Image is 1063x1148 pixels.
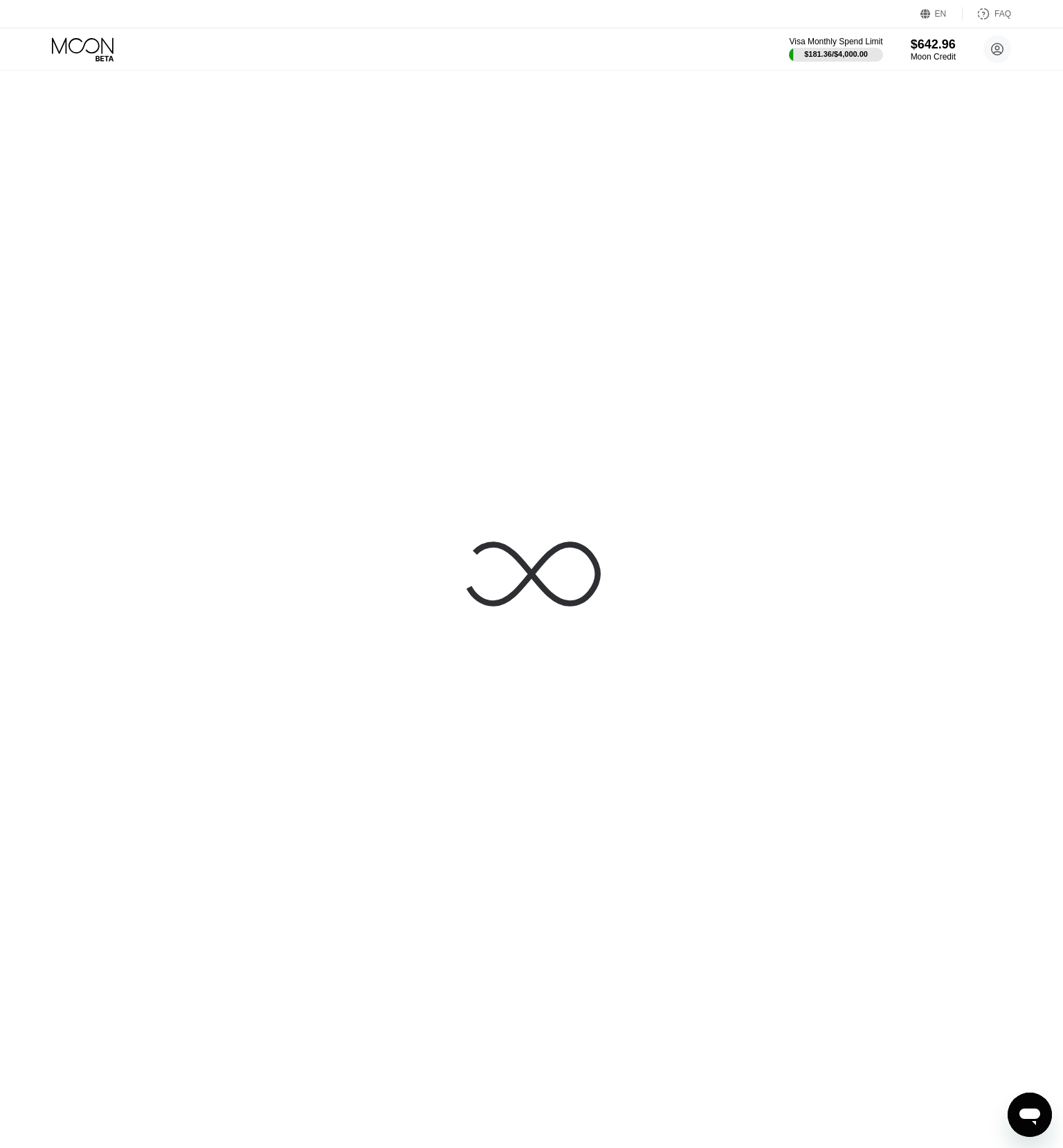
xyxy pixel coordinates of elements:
iframe: Кнопка запуска окна обмена сообщениями [1008,1093,1052,1137]
div: EN [920,7,963,21]
div: $642.96 [911,37,956,52]
div: $642.96Moon Credit [911,37,956,62]
div: FAQ [963,7,1011,21]
div: Visa Monthly Spend Limit$181.36/$4,000.00 [789,37,882,62]
div: Visa Monthly Spend Limit [789,37,882,46]
div: FAQ [994,9,1011,19]
div: EN [935,9,947,19]
div: $181.36 / $4,000.00 [804,50,868,58]
div: Moon Credit [911,52,956,62]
